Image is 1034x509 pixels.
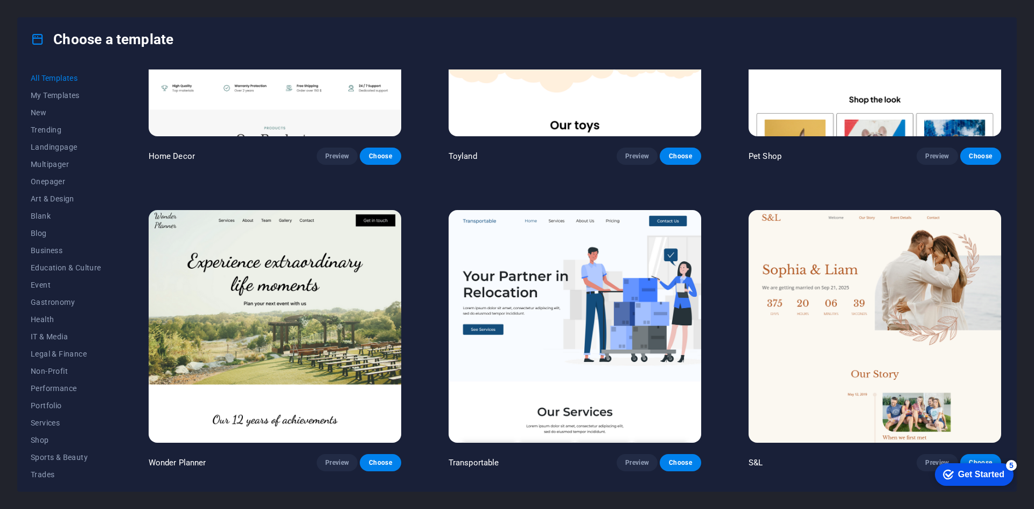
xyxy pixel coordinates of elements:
[31,212,101,220] span: Blank
[917,148,958,165] button: Preview
[449,210,701,443] img: Transportable
[749,457,763,468] p: S&L
[31,466,101,483] button: Trades
[925,152,949,161] span: Preview
[449,457,499,468] p: Transportable
[31,207,101,225] button: Blank
[31,294,101,311] button: Gastronomy
[368,152,392,161] span: Choose
[325,458,349,467] span: Preview
[617,148,658,165] button: Preview
[31,362,101,380] button: Non-Profit
[31,229,101,238] span: Blog
[31,367,101,375] span: Non-Profit
[31,276,101,294] button: Event
[960,454,1001,471] button: Choose
[317,148,358,165] button: Preview
[31,350,101,358] span: Legal & Finance
[31,259,101,276] button: Education & Culture
[31,384,101,393] span: Performance
[31,380,101,397] button: Performance
[360,148,401,165] button: Choose
[149,151,195,162] p: Home Decor
[31,328,101,345] button: IT & Media
[31,332,101,341] span: IT & Media
[31,401,101,410] span: Portfolio
[31,436,101,444] span: Shop
[31,431,101,449] button: Shop
[31,143,101,151] span: Landingpage
[317,454,358,471] button: Preview
[31,104,101,121] button: New
[31,397,101,414] button: Portfolio
[31,87,101,104] button: My Templates
[925,458,949,467] span: Preview
[31,242,101,259] button: Business
[960,148,1001,165] button: Choose
[31,298,101,306] span: Gastronomy
[31,173,101,190] button: Onepager
[31,263,101,272] span: Education & Culture
[31,345,101,362] button: Legal & Finance
[31,470,101,479] span: Trades
[31,225,101,242] button: Blog
[31,69,101,87] button: All Templates
[31,414,101,431] button: Services
[660,148,701,165] button: Choose
[917,454,958,471] button: Preview
[31,138,101,156] button: Landingpage
[149,210,401,443] img: Wonder Planner
[31,31,173,48] h4: Choose a template
[31,419,101,427] span: Services
[31,449,101,466] button: Sports & Beauty
[31,108,101,117] span: New
[749,151,781,162] p: Pet Shop
[31,121,101,138] button: Trending
[31,194,101,203] span: Art & Design
[32,12,78,22] div: Get Started
[668,152,692,161] span: Choose
[360,454,401,471] button: Choose
[31,74,101,82] span: All Templates
[149,457,206,468] p: Wonder Planner
[31,311,101,328] button: Health
[31,315,101,324] span: Health
[31,453,101,462] span: Sports & Beauty
[625,458,649,467] span: Preview
[9,5,87,28] div: Get Started 5 items remaining, 0% complete
[368,458,392,467] span: Choose
[31,91,101,100] span: My Templates
[31,125,101,134] span: Trending
[749,210,1001,443] img: S&L
[325,152,349,161] span: Preview
[668,458,692,467] span: Choose
[31,160,101,169] span: Multipager
[31,281,101,289] span: Event
[969,152,993,161] span: Choose
[31,156,101,173] button: Multipager
[31,177,101,186] span: Onepager
[449,151,477,162] p: Toyland
[31,246,101,255] span: Business
[625,152,649,161] span: Preview
[617,454,658,471] button: Preview
[660,454,701,471] button: Choose
[31,190,101,207] button: Art & Design
[80,2,90,13] div: 5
